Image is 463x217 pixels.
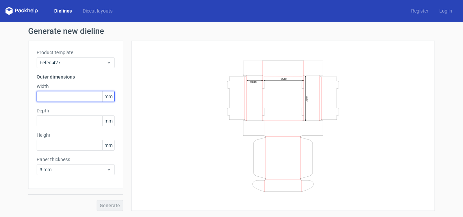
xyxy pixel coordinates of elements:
text: Height [250,80,257,83]
label: Paper thickness [37,156,115,163]
span: mm [102,140,114,150]
label: Product template [37,49,115,56]
text: Depth [305,96,308,102]
a: Register [406,7,434,14]
a: Diecut layouts [77,7,118,14]
label: Width [37,83,115,90]
span: mm [102,91,114,102]
a: Dielines [49,7,77,14]
a: Log in [434,7,458,14]
span: mm [102,116,114,126]
h1: Generate new dieline [28,27,435,35]
text: Width [281,77,287,80]
span: Fefco 427 [40,59,106,66]
label: Depth [37,107,115,114]
h3: Outer dimensions [37,73,115,80]
label: Height [37,132,115,138]
span: 3 mm [40,166,106,173]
